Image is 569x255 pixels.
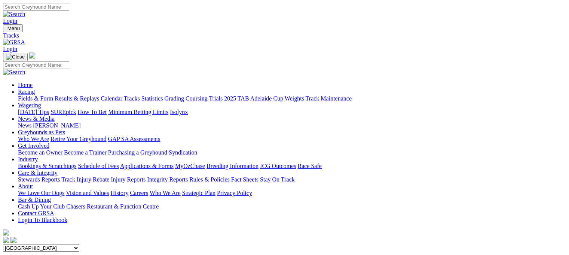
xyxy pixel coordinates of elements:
[306,95,352,102] a: Track Maintenance
[18,203,566,210] div: Bar & Dining
[224,95,283,102] a: 2025 TAB Adelaide Cup
[18,183,33,189] a: About
[18,102,41,108] a: Wagering
[18,115,55,122] a: News & Media
[189,176,230,183] a: Rules & Policies
[3,32,566,39] a: Tracks
[10,237,16,243] img: twitter.svg
[260,163,296,169] a: ICG Outcomes
[285,95,304,102] a: Weights
[18,196,51,203] a: Bar & Dining
[64,149,107,156] a: Become a Trainer
[209,95,223,102] a: Trials
[101,95,122,102] a: Calendar
[66,203,159,210] a: Chasers Restaurant & Function Centre
[18,190,64,196] a: We Love Our Dogs
[18,176,566,183] div: Care & Integrity
[78,109,107,115] a: How To Bet
[18,203,65,210] a: Cash Up Your Club
[217,190,252,196] a: Privacy Policy
[66,190,109,196] a: Vision and Values
[111,176,146,183] a: Injury Reports
[7,25,20,31] span: Menu
[150,190,181,196] a: Who We Are
[170,109,188,115] a: Isolynx
[18,82,33,88] a: Home
[3,18,17,24] a: Login
[3,69,25,76] img: Search
[108,109,168,115] a: Minimum Betting Limits
[18,136,566,142] div: Greyhounds as Pets
[18,163,76,169] a: Bookings & Scratchings
[169,149,197,156] a: Syndication
[18,95,53,102] a: Fields & Form
[18,176,60,183] a: Stewards Reports
[18,149,62,156] a: Become an Owner
[207,163,259,169] a: Breeding Information
[110,190,128,196] a: History
[175,163,205,169] a: MyOzChase
[55,95,99,102] a: Results & Replays
[3,11,25,18] img: Search
[18,88,35,95] a: Racing
[3,3,69,11] input: Search
[3,237,9,243] img: facebook.svg
[18,95,566,102] div: Racing
[18,149,566,156] div: Get Involved
[182,190,215,196] a: Strategic Plan
[18,210,54,216] a: Contact GRSA
[297,163,321,169] a: Race Safe
[108,136,160,142] a: GAP SA Assessments
[18,163,566,169] div: Industry
[18,129,65,135] a: Greyhounds as Pets
[78,163,119,169] a: Schedule of Fees
[260,176,294,183] a: Stay On Track
[18,136,49,142] a: Who We Are
[61,176,109,183] a: Track Injury Rebate
[18,190,566,196] div: About
[29,52,35,58] img: logo-grsa-white.png
[18,169,58,176] a: Care & Integrity
[141,95,163,102] a: Statistics
[18,122,31,129] a: News
[165,95,184,102] a: Grading
[33,122,80,129] a: [PERSON_NAME]
[18,156,38,162] a: Industry
[51,136,107,142] a: Retire Your Greyhound
[3,46,17,52] a: Login
[186,95,208,102] a: Coursing
[18,109,566,115] div: Wagering
[6,54,25,60] img: Close
[3,39,25,46] img: GRSA
[18,109,49,115] a: [DATE] Tips
[18,217,67,223] a: Login To Blackbook
[18,142,49,149] a: Get Involved
[231,176,259,183] a: Fact Sheets
[124,95,140,102] a: Tracks
[147,176,188,183] a: Integrity Reports
[3,229,9,235] img: logo-grsa-white.png
[51,109,76,115] a: SUREpick
[108,149,167,156] a: Purchasing a Greyhound
[130,190,148,196] a: Careers
[18,122,566,129] div: News & Media
[3,61,69,69] input: Search
[3,53,28,61] button: Toggle navigation
[3,24,23,32] button: Toggle navigation
[120,163,174,169] a: Applications & Forms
